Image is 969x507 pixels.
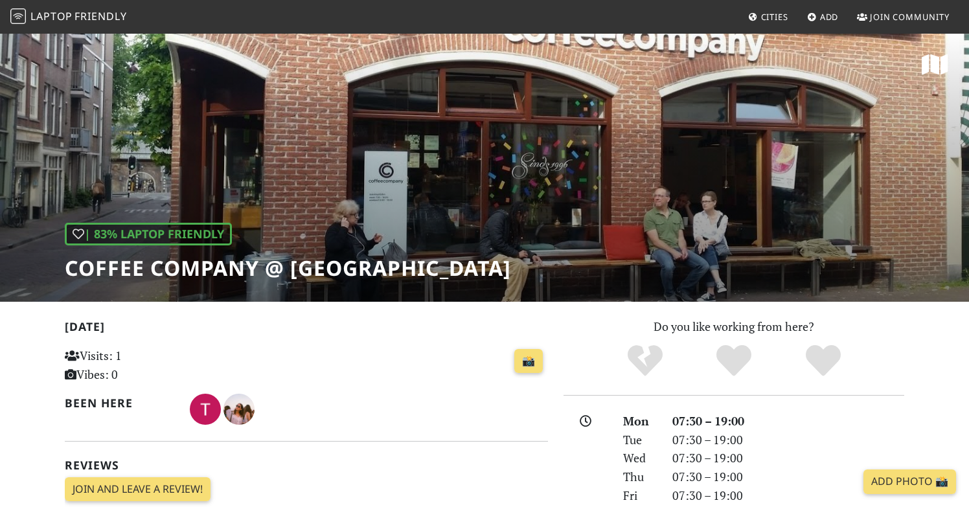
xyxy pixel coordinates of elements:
[779,343,868,379] div: Definitely!
[65,256,511,280] h1: Coffee Company @ [GEOGRAPHIC_DATA]
[615,412,665,431] div: Mon
[65,346,216,384] p: Visits: 1 Vibes: 0
[820,11,839,23] span: Add
[65,320,548,339] h2: [DATE]
[74,9,126,23] span: Friendly
[223,394,255,425] img: 1461-marta.jpg
[514,349,543,374] a: 📸
[870,11,950,23] span: Join Community
[665,486,912,505] div: 07:30 – 19:00
[665,431,912,449] div: 07:30 – 19:00
[863,469,956,494] a: Add Photo 📸
[665,449,912,468] div: 07:30 – 19:00
[852,5,955,28] a: Join Community
[615,486,665,505] div: Fri
[761,11,788,23] span: Cities
[615,449,665,468] div: Wed
[615,431,665,449] div: Tue
[665,412,912,431] div: 07:30 – 19:00
[689,343,779,379] div: Yes
[10,8,26,24] img: LaptopFriendly
[65,477,211,502] a: Join and leave a review!
[65,223,232,245] div: | 83% Laptop Friendly
[802,5,844,28] a: Add
[600,343,690,379] div: No
[743,5,793,28] a: Cities
[10,6,127,28] a: LaptopFriendly LaptopFriendly
[564,317,904,336] p: Do you like working from here?
[65,458,548,472] h2: Reviews
[190,394,221,425] img: 4011-tzannetos.jpg
[223,400,255,416] span: Marta Fiolhais
[30,9,73,23] span: Laptop
[665,468,912,486] div: 07:30 – 19:00
[65,396,174,410] h2: Been here
[190,400,223,416] span: Tzannetos Philippakos
[615,468,665,486] div: Thu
